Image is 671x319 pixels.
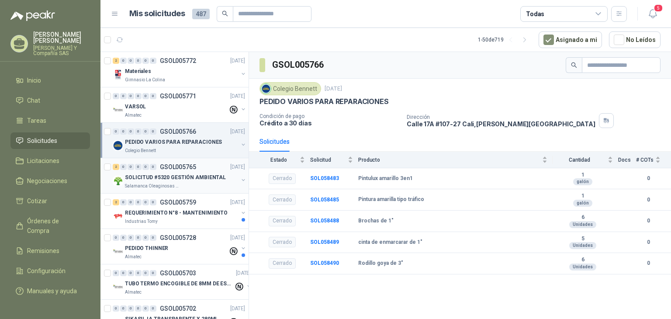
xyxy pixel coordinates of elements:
span: search [222,10,228,17]
th: Docs [618,152,636,168]
div: 0 [150,164,156,170]
b: Pintura amarilla tipo tráfico [358,196,424,203]
span: Tareas [27,116,46,125]
div: Unidades [569,221,596,228]
span: Cotizar [27,196,47,206]
a: Órdenes de Compra [10,213,90,239]
p: [PERSON_NAME] Y Compañía SAS [33,45,90,56]
img: Company Logo [113,176,123,186]
b: Rodillo goya de 3" [358,260,403,267]
a: 2 0 0 0 0 0 GSOL005765[DATE] Company LogoSOLICITUD #5320 GESTIÓN AMBIENTALSalamanca Oleaginosas SAS [113,162,247,190]
span: Solicitudes [27,136,57,146]
span: Manuales y ayuda [27,286,77,296]
div: Unidades [569,264,596,270]
p: TUBO TERMO ENCOGIBLE DE 8MM DE ESPESOR X 5CMS [125,280,234,288]
div: Colegio Bennett [259,82,321,95]
p: Crédito a 30 días [259,119,400,127]
img: Company Logo [113,282,123,292]
div: 0 [142,93,149,99]
div: 2 [113,58,119,64]
p: GSOL005728 [160,235,196,241]
p: Dirección [407,114,595,120]
span: Inicio [27,76,41,85]
b: 1 [553,172,613,179]
p: PEDIDO VARIOS PARA REPARACIONES [259,97,388,106]
div: galón [573,200,592,207]
div: Todas [526,9,544,19]
b: 5 [553,236,613,243]
h3: GSOL005766 [272,58,325,72]
p: GSOL005771 [160,93,196,99]
h1: Mis solicitudes [129,7,185,20]
div: 0 [135,199,142,205]
div: 0 [128,93,134,99]
span: Configuración [27,266,66,276]
p: Almatec [125,112,142,119]
b: SOL058488 [310,218,339,224]
div: Cerrado [269,216,296,226]
p: SOLICITUD #5320 GESTIÓN AMBIENTAL [125,173,226,182]
div: Solicitudes [259,137,290,146]
div: 0 [135,128,142,135]
div: 0 [120,128,127,135]
p: Condición de pago [259,113,400,119]
div: 0 [120,199,127,205]
span: Licitaciones [27,156,59,166]
img: Logo peakr [10,10,55,21]
div: 0 [142,305,149,312]
div: 0 [135,164,142,170]
p: VARSOL [125,103,146,111]
div: 0 [142,270,149,276]
a: Negociaciones [10,173,90,189]
a: 0 0 0 0 0 0 GSOL005771[DATE] Company LogoVARSOLAlmatec [113,91,247,119]
div: 2 [113,199,119,205]
div: 0 [128,270,134,276]
th: Producto [358,152,553,168]
a: Configuración [10,263,90,279]
div: 0 [142,58,149,64]
div: Unidades [569,242,596,249]
p: [DATE] [230,163,245,171]
a: 2 0 0 0 0 0 GSOL005772[DATE] Company LogoMaterialesGimnasio La Colina [113,55,247,83]
div: 0 [128,305,134,312]
a: Manuales y ayuda [10,283,90,299]
div: 0 [142,128,149,135]
a: SOL058485 [310,197,339,203]
p: PEDIDO THINNER [125,244,168,253]
div: 0 [150,199,156,205]
img: Company Logo [113,105,123,115]
span: # COTs [636,157,654,163]
p: Almatec [125,289,142,296]
b: 0 [636,238,661,246]
a: 0 0 0 0 0 0 GSOL005728[DATE] Company LogoPEDIDO THINNERAlmatec [113,232,247,260]
div: galón [573,178,592,185]
div: 0 [150,305,156,312]
b: SOL058483 [310,175,339,181]
span: 487 [192,9,210,19]
p: GSOL005759 [160,199,196,205]
p: Calle 17A #107-27 Cali , [PERSON_NAME][GEOGRAPHIC_DATA] [407,120,595,128]
div: 0 [128,199,134,205]
b: cinta de enmarcarar de 1" [358,239,422,246]
div: 0 [142,199,149,205]
img: Company Logo [113,140,123,151]
div: 0 [150,58,156,64]
b: 6 [553,214,613,221]
p: GSOL005702 [160,305,196,312]
b: 0 [636,259,661,267]
div: 0 [120,235,127,241]
div: 0 [128,164,134,170]
p: [PERSON_NAME] [PERSON_NAME] [33,31,90,44]
p: [DATE] [236,269,251,277]
div: 0 [135,305,142,312]
div: 0 [120,305,127,312]
th: Cantidad [553,152,618,168]
p: [DATE] [230,234,245,242]
p: [DATE] [230,92,245,101]
a: 0 0 0 0 0 0 GSOL005766[DATE] Company LogoPEDIDO VARIOS PARA REPARACIONESColegio Bennett [113,126,247,154]
div: 0 [120,93,127,99]
a: Solicitudes [10,132,90,149]
div: 0 [113,270,119,276]
div: 1 - 50 de 719 [478,33,532,47]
